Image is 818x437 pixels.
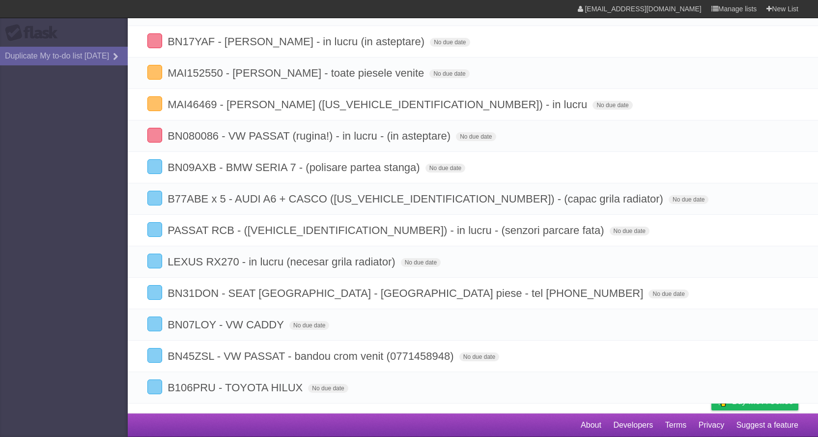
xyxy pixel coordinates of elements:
span: No due date [401,258,441,267]
span: MAI46469 - [PERSON_NAME] ([US_VEHICLE_IDENTIFICATION_NUMBER]) - in lucru [168,98,590,111]
span: BN080086 - VW PASSAT (rugina!) - in lucru - (in asteptare) [168,130,453,142]
span: No due date [308,384,348,393]
a: Privacy [699,416,724,435]
label: Done [147,379,162,394]
label: Done [147,33,162,48]
span: BN45ZSL - VW PASSAT - bandou crom venit (0771458948) [168,350,456,362]
a: Suggest a feature [736,416,798,435]
span: B77ABE x 5 - AUDI A6 + CASCO ([US_VEHICLE_IDENTIFICATION_NUMBER]) - (capac grila radiator) [168,193,666,205]
span: BN31DON - SEAT [GEOGRAPHIC_DATA] - [GEOGRAPHIC_DATA] piese - tel [PHONE_NUMBER] [168,287,646,299]
a: Developers [613,416,653,435]
span: BN17YAF - [PERSON_NAME] - in lucru (in asteptare) [168,35,427,48]
span: No due date [649,290,688,298]
label: Done [147,159,162,174]
span: BN07LOY - VW CADDY [168,319,286,331]
label: Done [147,96,162,111]
label: Done [147,191,162,205]
a: Terms [665,416,687,435]
span: B106PRU - TOYOTA HILUX [168,381,305,394]
span: LEXUS RX270 - in lucru (necesar grila radiator) [168,256,397,268]
span: PASSAT RCB - ([VEHICLE_IDENTIFICATION_NUMBER]) - in lucru - (senzori parcare fata) [168,224,606,236]
label: Done [147,128,162,143]
span: No due date [610,227,649,235]
span: No due date [425,164,465,173]
label: Done [147,222,162,237]
span: No due date [429,69,469,78]
label: Done [147,254,162,268]
span: No due date [289,321,329,330]
label: Done [147,285,162,300]
span: No due date [592,101,632,110]
label: Done [147,317,162,331]
span: MAI152550 - [PERSON_NAME] - toate piesele venite [168,67,426,79]
label: Done [147,65,162,80]
label: Done [147,348,162,363]
span: BN09AXB - BMW SERIA 7 - (polisare partea stanga) [168,161,423,174]
div: Flask [5,24,64,42]
span: No due date [669,195,708,204]
span: No due date [456,132,496,141]
span: No due date [430,38,470,47]
a: About [581,416,601,435]
span: No due date [459,352,499,361]
span: Buy me a coffee [732,393,793,410]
